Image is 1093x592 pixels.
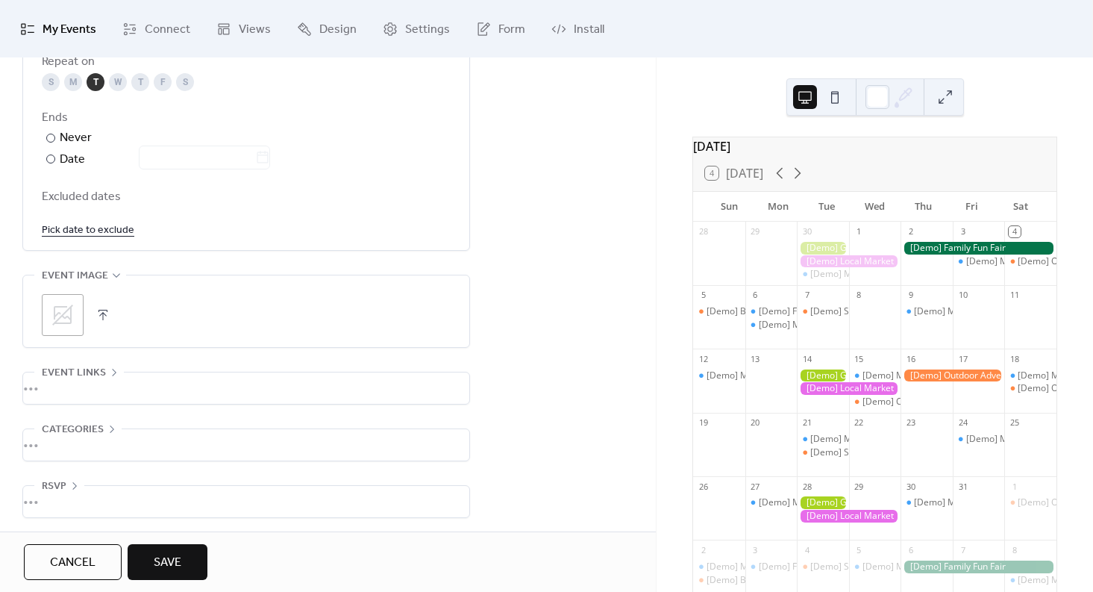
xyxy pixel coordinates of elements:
span: Categories [42,421,104,439]
div: 8 [1009,544,1020,555]
div: [Demo] Fitness Bootcamp [745,305,798,318]
div: Fri [948,192,996,222]
span: Cancel [50,554,95,572]
span: Connect [145,18,190,41]
div: [Demo] Morning Yoga Bliss [707,370,820,382]
div: 30 [905,481,916,492]
div: M [64,73,82,91]
span: Event links [42,364,106,382]
div: [Demo] Family Fun Fair [901,242,1056,255]
div: [Demo] Outdoor Adventure Day [901,370,1004,382]
div: [Demo] Morning Yoga Bliss [966,433,1080,446]
div: [Demo] Morning Yoga Bliss [953,255,1005,268]
div: S [42,73,60,91]
div: [Demo] Morning Yoga Bliss [966,255,1080,268]
div: [Demo] Morning Yoga Bliss [862,561,976,573]
div: 4 [1009,226,1020,237]
div: 27 [750,481,761,492]
div: 30 [801,226,812,237]
div: [Demo] Morning Yoga Bliss [745,496,798,509]
div: [Demo] Seniors' Social Tea [810,305,922,318]
div: ••• [23,486,469,517]
div: T [87,73,104,91]
div: [Demo] Seniors' Social Tea [810,561,922,573]
div: 3 [750,544,761,555]
div: [Demo] Seniors' Social Tea [810,446,922,459]
div: [Demo] Gardening Workshop [797,242,849,255]
span: My Events [43,18,96,41]
div: [Demo] Morning Yoga Bliss [693,561,745,573]
div: T [131,73,149,91]
div: [Demo] Book Club Gathering [707,305,826,318]
button: Save [128,544,207,580]
div: [Demo] Morning Yoga Bliss [759,319,872,331]
div: 22 [854,417,865,429]
div: 18 [1009,353,1020,364]
div: 1 [1009,481,1020,492]
a: Connect [111,6,201,52]
div: [Demo] Morning Yoga Bliss [953,433,1005,446]
div: 24 [957,417,968,429]
div: Wed [851,192,899,222]
span: Install [574,18,604,41]
div: W [109,73,127,91]
span: RSVP [42,478,66,496]
span: Views [239,18,271,41]
div: 12 [698,353,709,364]
div: Date [60,150,270,169]
div: [Demo] Morning Yoga Bliss [914,305,1027,318]
div: [Demo] Open Mic Night [1004,496,1056,509]
div: 16 [905,353,916,364]
div: [Demo] Morning Yoga Bliss [1004,574,1056,587]
div: [Demo] Open Mic Night [1004,255,1056,268]
button: Cancel [24,544,122,580]
div: 15 [854,353,865,364]
div: 29 [854,481,865,492]
div: 7 [957,544,968,555]
div: 19 [698,417,709,429]
div: Mon [754,192,802,222]
div: [Demo] Fitness Bootcamp [745,561,798,573]
span: Event image [42,267,108,285]
a: My Events [9,6,107,52]
div: 28 [801,481,812,492]
div: 7 [801,290,812,301]
span: Save [154,554,181,572]
div: [Demo] Fitness Bootcamp [759,561,866,573]
div: [Demo] Gardening Workshop [797,496,849,509]
div: [Demo] Local Market [797,255,901,268]
div: 5 [698,290,709,301]
div: 2 [698,544,709,555]
div: 17 [957,353,968,364]
div: 23 [905,417,916,429]
div: Tue [802,192,851,222]
div: [Demo] Culinary Cooking Class [862,396,991,408]
a: Form [465,6,536,52]
div: [Demo] Morning Yoga Bliss [810,268,924,281]
div: [Demo] Fitness Bootcamp [759,305,866,318]
div: 25 [1009,417,1020,429]
div: 11 [1009,290,1020,301]
div: 10 [957,290,968,301]
div: [Demo] Seniors' Social Tea [797,305,849,318]
div: 1 [854,226,865,237]
div: [Demo] Local Market [797,510,901,523]
div: [Demo] Morning Yoga Bliss [914,496,1027,509]
div: [Demo] Book Club Gathering [693,574,745,587]
div: [Demo] Morning Yoga Bliss [901,305,953,318]
div: 14 [801,353,812,364]
div: [Demo] Morning Yoga Bliss [862,370,976,382]
div: 31 [957,481,968,492]
div: [Demo] Morning Yoga Bliss [810,433,924,446]
div: 9 [905,290,916,301]
div: 6 [750,290,761,301]
div: [Demo] Seniors' Social Tea [797,446,849,459]
div: 29 [750,226,761,237]
div: [Demo] Morning Yoga Bliss [745,319,798,331]
div: [Demo] Family Fun Fair [901,561,1056,573]
span: Form [498,18,525,41]
div: ; [42,294,84,336]
div: [Demo] Morning Yoga Bliss [797,268,849,281]
div: [Demo] Morning Yoga Bliss [849,370,901,382]
div: 13 [750,353,761,364]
